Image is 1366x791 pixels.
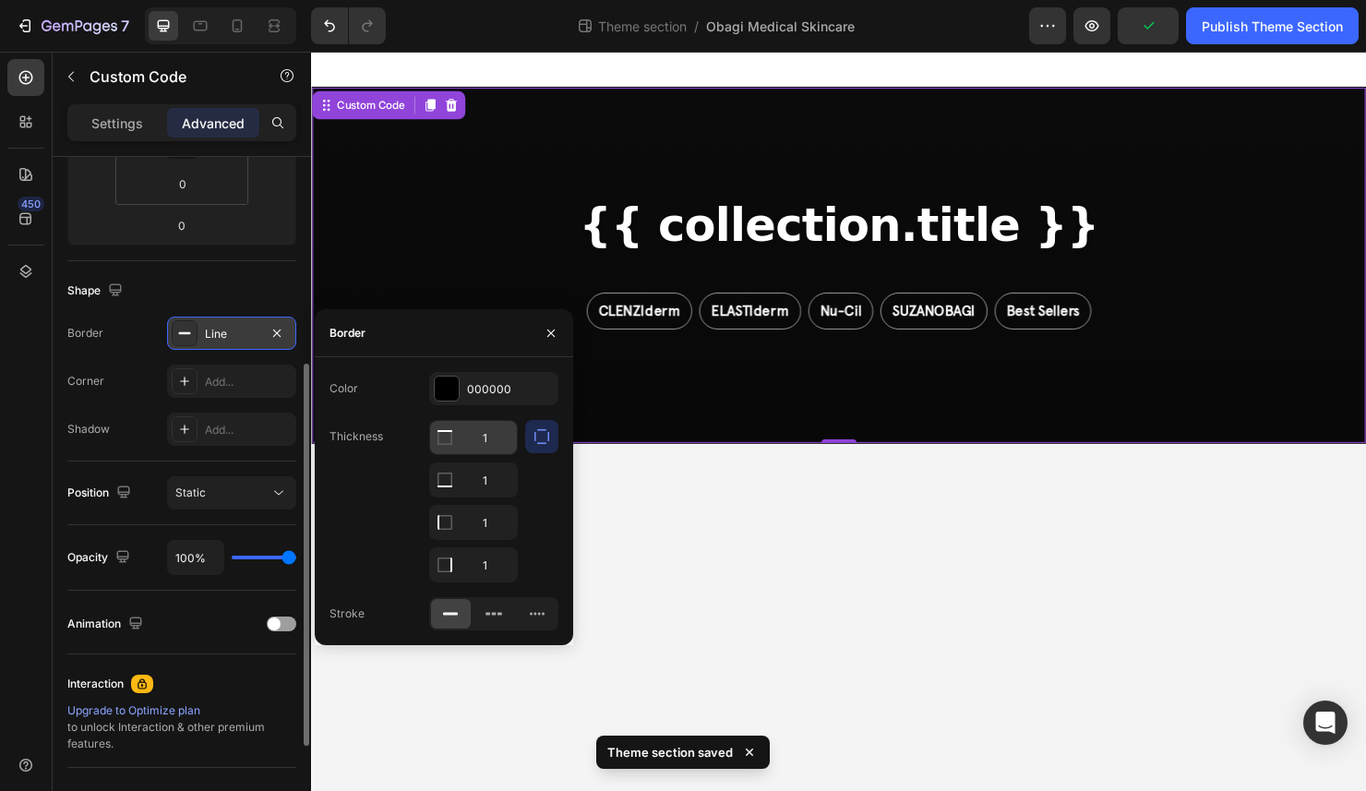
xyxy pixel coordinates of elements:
div: Animation [67,612,147,637]
div: Border [330,325,365,342]
div: 000000 [467,381,554,398]
span: Static [175,485,206,499]
input: Auto [430,506,517,539]
a: Nu-Cil [521,253,591,292]
input: 0px [164,170,201,198]
p: 7 [121,15,129,37]
div: Add... [205,422,292,438]
input: 0 [163,211,200,239]
span: Obagi Medical Skincare [706,17,855,36]
div: Shape [67,279,126,304]
div: Publish Theme Section [1202,17,1343,36]
div: Shadow [67,421,110,437]
a: Best Sellers [717,253,820,292]
div: Add... [205,374,292,390]
p: Theme section saved [607,743,733,761]
input: Auto [430,463,517,497]
div: Stroke [330,605,365,622]
div: Color [330,380,358,397]
div: Custom Code [23,48,102,65]
div: Border [67,325,103,342]
p: Settings [91,114,143,133]
div: Undo/Redo [311,7,386,44]
div: Line [205,326,258,342]
section: Obagi Skincare hero [1,38,1107,411]
a: CLENZIderm [289,253,401,292]
span: / [694,17,699,36]
div: 450 [18,197,44,211]
p: Advanced [182,114,245,133]
h1: {{ collection.title }} [281,156,826,209]
button: 7 [7,7,138,44]
input: Auto [430,548,517,581]
a: SUZANOBAGI [597,253,710,292]
div: Interaction [67,676,124,692]
div: Upgrade to Optimize plan [67,702,296,719]
input: Auto [430,421,517,454]
span: Theme section [594,17,690,36]
div: Opacity [67,545,134,570]
div: Corner [67,373,104,390]
a: ELASTIderm [407,253,514,292]
iframe: Design area [311,52,1366,791]
div: Open Intercom Messenger [1303,701,1348,745]
p: Custom Code [90,66,246,88]
div: Position [67,481,135,506]
div: to unlock Interaction & other premium features. [67,702,296,752]
div: Shop by category [281,253,826,292]
input: Auto [168,541,223,574]
button: Publish Theme Section [1186,7,1359,44]
div: Thickness [330,428,383,445]
button: Static [167,476,296,509]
